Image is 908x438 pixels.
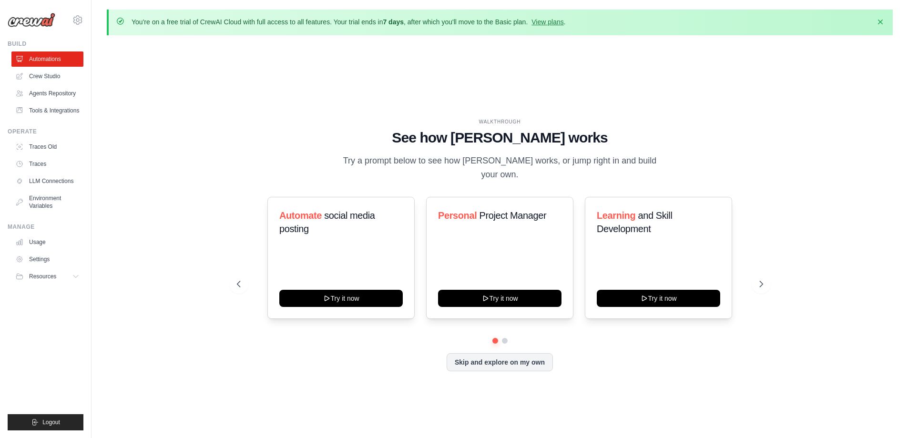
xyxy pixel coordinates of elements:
[29,273,56,280] span: Resources
[8,414,83,430] button: Logout
[383,18,404,26] strong: 7 days
[438,290,561,307] button: Try it now
[11,191,83,214] a: Environment Variables
[11,51,83,67] a: Automations
[132,17,566,27] p: You're on a free trial of CrewAI Cloud with full access to all features. Your trial ends in , aft...
[237,129,763,146] h1: See how [PERSON_NAME] works
[11,234,83,250] a: Usage
[237,118,763,125] div: WALKTHROUGH
[340,154,660,182] p: Try a prompt below to see how [PERSON_NAME] works, or jump right in and build your own.
[11,173,83,189] a: LLM Connections
[279,210,375,234] span: social media posting
[597,210,635,221] span: Learning
[479,210,546,221] span: Project Manager
[11,139,83,154] a: Traces Old
[8,40,83,48] div: Build
[11,69,83,84] a: Crew Studio
[42,418,60,426] span: Logout
[11,103,83,118] a: Tools & Integrations
[279,210,322,221] span: Automate
[8,223,83,231] div: Manage
[8,13,55,27] img: Logo
[8,128,83,135] div: Operate
[11,156,83,172] a: Traces
[11,86,83,101] a: Agents Repository
[438,210,477,221] span: Personal
[597,290,720,307] button: Try it now
[11,252,83,267] a: Settings
[11,269,83,284] button: Resources
[531,18,563,26] a: View plans
[447,353,553,371] button: Skip and explore on my own
[279,290,403,307] button: Try it now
